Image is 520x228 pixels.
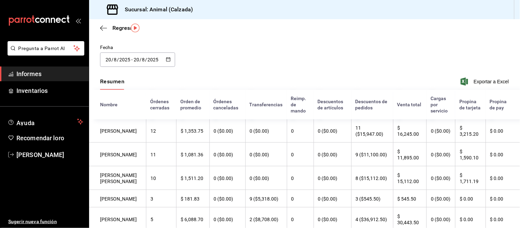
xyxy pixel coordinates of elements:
font: Órdenes canceladas [214,99,239,111]
font: $ [460,172,462,178]
font: 1,590.10 [460,155,479,160]
font: Recomendar loro [16,134,64,142]
font: [PERSON_NAME] [16,151,64,158]
button: Exportar a Excel [462,77,509,86]
font: 0 [291,152,294,157]
input: Mes [142,57,145,62]
input: Día [105,57,111,62]
a: Pregunta a Parrot AI [5,50,84,57]
font: $ [398,196,400,202]
font: 545.50 [401,196,416,202]
font: Informes [16,70,41,77]
input: Día [133,57,140,62]
font: 0.00 [463,217,473,222]
font: $ [181,128,183,134]
font: Sucursal: Animal (Calzada) [125,6,193,13]
font: 0 ($0.00) [431,128,450,134]
font: 0.00 [494,217,504,222]
font: 0 [291,128,294,134]
font: Ayuda [16,119,35,127]
font: Venta total [397,102,422,108]
font: 0 ($0.00) [318,217,338,222]
font: 11 ($15,947.00) [356,125,384,137]
font: 181.83 [184,196,199,202]
button: Pregunta a Parrot AI [8,41,84,56]
font: 0 [291,196,294,202]
font: $ [490,152,493,157]
font: 0 ($0.00) [214,217,233,222]
font: Regresar [112,25,135,31]
font: Inventarios [16,87,48,94]
img: Marcador de información sobre herramientas [131,24,140,32]
font: 0 ($0.00) [214,152,233,157]
font: 9 ($5,318.00) [250,196,279,202]
font: $ [398,172,400,178]
font: 16,245.00 [398,131,419,137]
font: 6,088.70 [184,217,203,222]
font: 0 ($0.00) [250,176,269,181]
input: Mes [113,57,117,62]
font: 0 ($0.00) [250,152,269,157]
font: Propina de tarjeta [459,99,481,111]
font: 0.00 [494,152,504,157]
font: 0 [291,217,294,222]
font: 11 [150,152,156,157]
font: 0 ($0.00) [318,176,338,181]
font: 0 ($0.00) [431,217,450,222]
font: [PERSON_NAME] [100,217,137,222]
font: Transferencias [250,102,283,108]
font: 8 ($15,112.00) [356,176,387,181]
font: 2 ($8,708.00) [250,217,279,222]
font: 30,443.50 [398,220,419,225]
font: 3 ($545.50) [356,196,381,202]
font: 0 ($0.00) [318,152,338,157]
font: 1,711.19 [460,179,479,184]
font: 0 ($0.00) [318,196,338,202]
font: 0.00 [494,196,504,202]
font: $ [398,214,400,219]
font: Orden de promedio [180,99,201,111]
font: / [111,57,113,62]
font: 1,081.36 [184,152,203,157]
font: $ [460,217,462,222]
font: 5 [150,217,153,222]
font: Cargas por servicio [431,96,448,114]
font: Resumen [100,78,124,85]
font: - [131,57,133,62]
font: 0.00 [494,128,504,134]
font: $ [460,196,462,202]
font: 1,353.75 [184,128,203,134]
input: Año [147,57,159,62]
font: 15,112.00 [398,179,419,184]
font: 0 ($0.00) [214,196,233,202]
font: [PERSON_NAME] [100,152,137,157]
font: 0.00 [463,196,473,202]
font: Propina de pay [490,99,507,111]
font: [PERSON_NAME] [PERSON_NAME] [100,172,137,184]
font: / [117,57,119,62]
div: pestañas de navegación [100,78,124,90]
font: 3 [150,196,153,202]
font: Pregunta a Parrot AI [19,46,65,51]
font: 0 ($0.00) [318,128,338,134]
font: $ [181,217,183,222]
font: $ [398,125,400,131]
font: $ [181,152,183,157]
font: Reimp. de mando [291,96,306,114]
button: abrir_cajón_menú [75,18,81,23]
font: $ [490,128,493,134]
font: 0 [291,176,294,181]
font: $ [398,149,400,154]
font: Sugerir nueva función [8,219,57,224]
font: $ [460,149,462,154]
button: Regresar [100,25,135,31]
font: $ [490,217,493,222]
font: 0 ($0.00) [431,176,450,181]
font: [PERSON_NAME] [100,128,137,134]
font: Órdenes cerradas [150,99,169,111]
font: Nombre [100,102,118,108]
font: 0 ($0.00) [214,176,233,181]
font: 1,511.20 [184,176,203,181]
input: Año [119,57,131,62]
